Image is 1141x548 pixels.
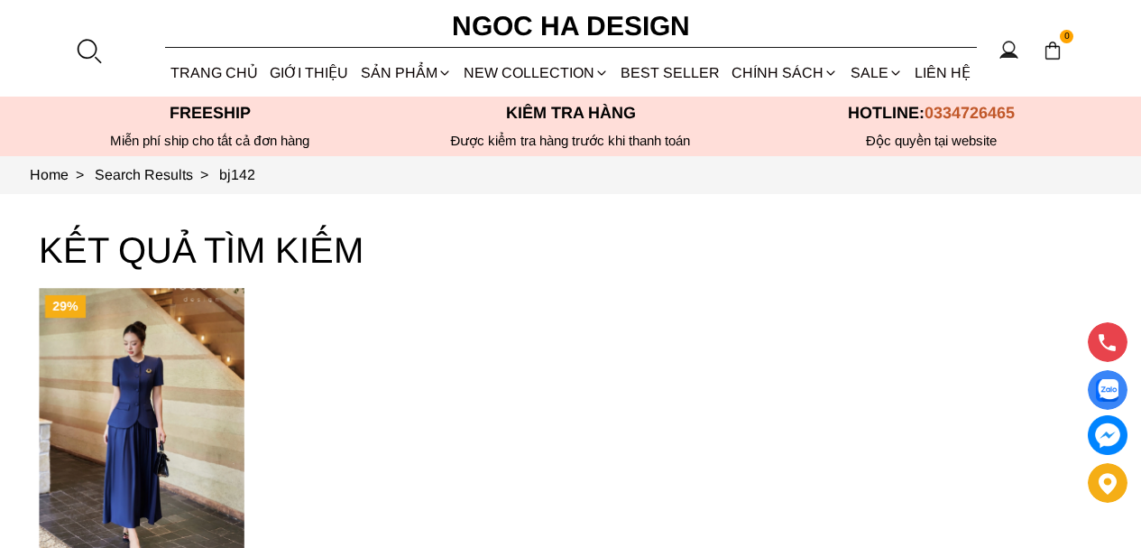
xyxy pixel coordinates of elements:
a: Link to bj142 [219,167,255,182]
a: GIỚI THIỆU [264,49,354,97]
a: Link to Search Results [95,167,219,182]
div: SẢN PHẨM [354,49,457,97]
span: > [69,167,91,182]
div: Chính sách [726,49,844,97]
h6: Độc quyền tại website [751,133,1112,149]
p: Freeship [30,104,391,123]
a: BEST SELLER [615,49,726,97]
font: Kiểm tra hàng [506,104,636,122]
a: messenger [1088,415,1127,455]
a: SALE [844,49,908,97]
img: Display image [1096,379,1118,402]
a: Link to Home [30,167,95,182]
img: img-CART-ICON-ksit0nf1 [1043,41,1063,60]
a: LIÊN HỆ [908,49,976,97]
h3: KẾT QUẢ TÌM KIẾM [39,221,1103,279]
span: > [193,167,216,182]
a: TRANG CHỦ [165,49,264,97]
a: Ngoc Ha Design [436,5,706,48]
span: 0 [1060,30,1074,44]
p: Được kiểm tra hàng trước khi thanh toán [391,133,751,149]
span: 0334726465 [925,104,1015,122]
p: Hotline: [751,104,1112,123]
a: NEW COLLECTION [457,49,614,97]
div: Miễn phí ship cho tất cả đơn hàng [30,133,391,149]
a: Display image [1088,370,1127,410]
